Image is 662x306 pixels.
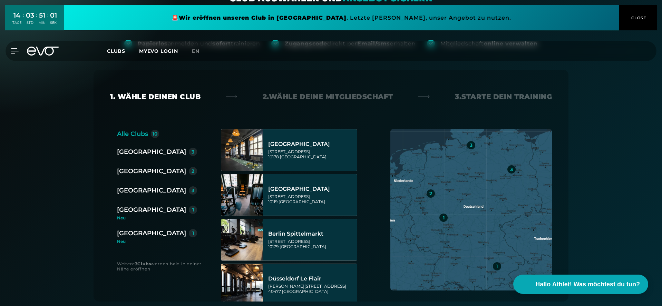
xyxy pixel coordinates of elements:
[192,207,194,212] div: 1
[117,129,148,139] div: Alle Clubs
[137,261,151,266] strong: Clubs
[26,10,34,20] div: 03
[107,48,125,54] span: Clubs
[117,239,197,244] div: Neu
[117,166,186,176] div: [GEOGRAPHIC_DATA]
[117,261,207,272] div: Weitere werden bald in deiner Nähe eröffnen
[47,11,48,29] div: :
[268,239,355,249] div: [STREET_ADDRESS] 10179 [GEOGRAPHIC_DATA]
[26,20,34,25] div: STD
[117,205,186,215] div: [GEOGRAPHIC_DATA]
[221,174,263,216] img: Berlin Rosenthaler Platz
[429,191,432,196] div: 2
[268,275,355,282] div: Düsseldorf Le Flair
[496,264,498,269] div: 1
[263,92,393,101] div: 2. Wähle deine Mitgliedschaft
[221,129,263,171] img: Berlin Alexanderplatz
[513,275,648,294] button: Hallo Athlet! Was möchtest du tun?
[39,20,46,25] div: MIN
[268,230,355,237] div: Berlin Spittelmarkt
[443,215,445,220] div: 1
[268,194,355,204] div: [STREET_ADDRESS] 10119 [GEOGRAPHIC_DATA]
[117,228,186,238] div: [GEOGRAPHIC_DATA]
[268,186,355,193] div: [GEOGRAPHIC_DATA]
[619,5,657,30] button: CLOSE
[192,48,199,54] span: en
[50,10,57,20] div: 01
[36,11,37,29] div: :
[192,188,194,193] div: 3
[192,47,208,55] a: en
[39,10,46,20] div: 51
[50,20,57,25] div: SEK
[153,131,158,136] div: 10
[630,15,646,21] span: CLOSE
[23,11,24,29] div: :
[12,10,21,20] div: 14
[110,92,201,101] div: 1. Wähle deinen Club
[455,92,552,101] div: 3. Starte dein Training
[221,264,263,305] img: Düsseldorf Le Flair
[12,20,21,25] div: TAGE
[268,149,355,159] div: [STREET_ADDRESS] 10178 [GEOGRAPHIC_DATA]
[135,261,138,266] strong: 3
[510,167,513,172] div: 3
[117,186,186,195] div: [GEOGRAPHIC_DATA]
[117,216,203,220] div: Neu
[192,169,194,174] div: 2
[117,147,186,157] div: [GEOGRAPHIC_DATA]
[139,48,178,54] a: MYEVO LOGIN
[192,231,194,236] div: 1
[535,280,640,289] span: Hallo Athlet! Was möchtest du tun?
[268,284,355,294] div: [PERSON_NAME][STREET_ADDRESS] 40477 [GEOGRAPHIC_DATA]
[268,141,355,148] div: [GEOGRAPHIC_DATA]
[221,219,263,260] img: Berlin Spittelmarkt
[390,129,552,290] img: map
[470,143,473,148] div: 3
[192,149,194,154] div: 3
[107,48,139,54] a: Clubs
